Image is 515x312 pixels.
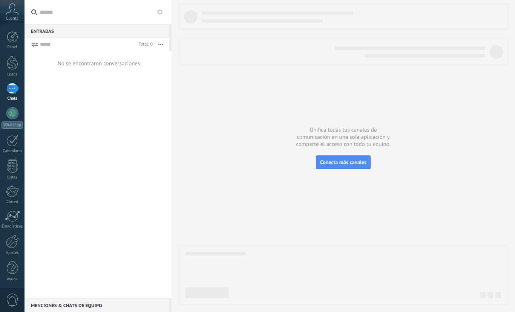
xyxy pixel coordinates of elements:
[6,16,18,21] span: Cuenta
[2,96,23,101] div: Chats
[25,298,169,312] div: Menciones & Chats de equipo
[25,24,169,38] div: Entradas
[316,155,371,169] button: Conecta más canales
[136,41,153,48] div: Total: 0
[2,149,23,154] div: Calendario
[2,224,23,229] div: Estadísticas
[2,200,23,204] div: Correo
[2,45,23,50] div: Panel
[2,277,23,282] div: Ayuda
[2,175,23,180] div: Listas
[58,60,140,67] div: No se encontraron conversaciones
[2,251,23,255] div: Ajustes
[2,121,23,129] div: WhatsApp
[320,159,366,166] span: Conecta más canales
[2,72,23,77] div: Leads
